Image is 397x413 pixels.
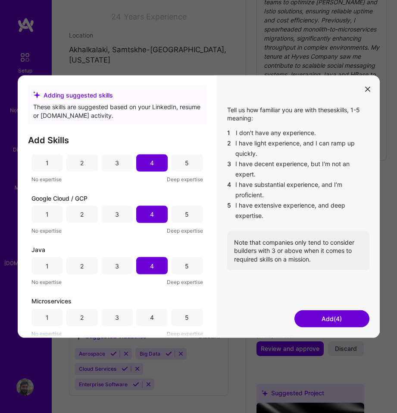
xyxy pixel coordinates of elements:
div: 3 [115,262,119,270]
div: 2 [80,313,84,322]
i: icon Close [365,87,370,92]
div: 1 [46,159,49,167]
h3: Add Skills [28,135,206,145]
span: No expertise [31,175,62,184]
span: Microservices [31,297,72,306]
i: icon SuggestedTeams [33,91,41,99]
span: Deep expertise [167,329,203,338]
div: These skills are suggested based on your LinkedIn, resume or [DOMAIN_NAME] activity. [33,103,201,120]
div: 5 [185,262,189,270]
div: Note that companies only tend to consider builders with 3 or above when it comes to required skil... [227,231,369,270]
span: 4 [227,179,232,200]
li: I have light experience, and I can ramp up quickly. [227,138,369,158]
span: No expertise [31,227,62,235]
div: 1 [46,262,49,270]
div: 1 [46,210,49,219]
div: modal [18,75,380,338]
span: 5 [227,200,232,221]
span: Deep expertise [167,227,203,235]
div: 4 [150,262,154,270]
div: 2 [80,159,84,167]
span: 3 [227,158,232,179]
li: I don't have any experience. [227,127,369,138]
div: 3 [115,159,119,167]
div: 2 [80,210,84,219]
div: 3 [115,313,119,322]
div: 1 [46,313,49,322]
div: 4 [150,210,154,219]
div: 5 [185,313,189,322]
div: 4 [150,159,154,167]
div: 4 [150,313,154,322]
div: 3 [115,210,119,219]
div: 5 [185,159,189,167]
div: Adding suggested skills [33,91,201,99]
span: Deep expertise [167,175,203,184]
span: Google Cloud / GCP [31,194,88,202]
span: Java [31,245,45,254]
li: I have decent experience, but I'm not an expert. [227,158,369,179]
span: 1 [227,127,232,138]
div: 5 [185,210,189,219]
div: 2 [80,262,84,270]
div: Tell us how familiar you are with these skills , 1-5 meaning: [227,105,369,270]
span: 2 [227,138,232,158]
button: Add(4) [294,310,369,328]
span: No expertise [31,329,62,338]
li: I have extensive experience, and deep expertise. [227,200,369,221]
li: I have substantial experience, and I’m proficient. [227,179,369,200]
span: No expertise [31,278,62,287]
span: Deep expertise [167,278,203,287]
